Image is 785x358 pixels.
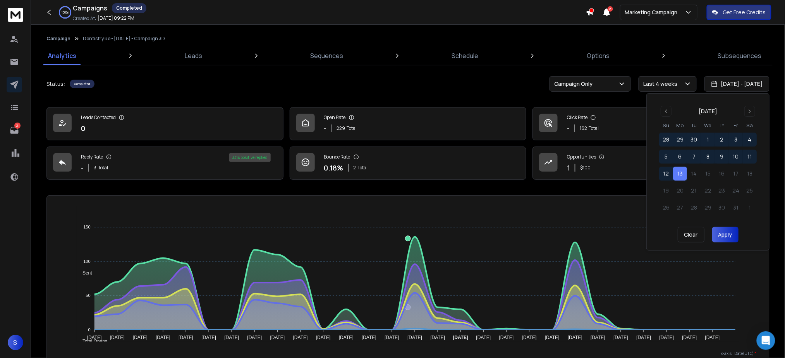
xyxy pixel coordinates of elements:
a: Bounce Rate0.18%2Total [290,147,527,180]
p: 2 [14,123,21,129]
a: Open Rate-229Total [290,107,527,140]
a: Analytics [43,46,81,65]
tspan: [DATE] [133,335,148,341]
tspan: [DATE] [293,335,308,341]
a: Click Rate-162Total [532,107,770,140]
p: Options [587,51,610,60]
a: Options [582,46,614,65]
button: [DATE] - [DATE] [704,76,770,92]
tspan: [DATE] [156,335,170,341]
p: 100 % [62,10,69,15]
button: 4 [743,133,757,147]
th: Saturday [743,121,757,130]
a: Leads [180,46,207,65]
a: Leads Contacted0 [46,107,283,140]
tspan: [DATE] [476,335,491,341]
div: Completed [112,3,146,13]
th: Wednesday [701,121,715,130]
button: 13 [673,167,687,181]
button: 7 [687,150,701,164]
button: Go to previous month [661,106,672,117]
p: Click Rate [567,114,587,121]
p: Leads Contacted [81,114,116,121]
span: 2 [608,6,613,12]
a: Opportunities1$100 [532,147,770,180]
p: Leads [185,51,202,60]
tspan: [DATE] [682,335,697,341]
p: Status: [46,80,65,88]
button: 11 [743,150,757,164]
button: Go to next month [744,106,755,117]
th: Thursday [715,121,729,130]
div: 33 % positive replies [229,153,271,162]
th: Tuesday [687,121,701,130]
p: 0 [81,123,85,134]
tspan: [DATE] [545,335,560,341]
p: Get Free Credits [723,9,766,16]
span: 229 [337,125,345,131]
span: 162 [580,125,587,131]
p: Created At: [73,15,96,22]
button: 10 [729,150,743,164]
h1: Campaigns [73,3,107,13]
tspan: 0 [88,327,90,332]
div: [DATE] [699,107,717,115]
tspan: [DATE] [316,335,331,341]
span: Total [98,165,108,171]
th: Friday [729,121,743,130]
tspan: [DATE] [568,335,582,341]
a: 2 [7,123,22,138]
tspan: [DATE] [179,335,193,341]
tspan: [DATE] [385,335,399,341]
p: Campaign Only [555,80,596,88]
p: Marketing Campaign [625,9,681,16]
tspan: [DATE] [499,335,514,341]
button: Get Free Credits [707,5,771,20]
tspan: 100 [83,259,90,264]
tspan: [DATE] [110,335,124,341]
th: Monday [673,121,687,130]
p: Analytics [48,51,76,60]
tspan: [DATE] [660,335,674,341]
tspan: 150 [83,225,90,230]
button: Clear [678,227,704,242]
a: Sequences [306,46,348,65]
tspan: [DATE] [407,335,422,341]
p: - [567,123,570,134]
p: Last 4 weeks [644,80,681,88]
p: - [81,162,84,173]
p: [DATE] 09:22 PM [98,15,134,21]
button: Campaign [46,36,70,42]
span: Total [347,125,357,131]
a: Reply Rate-3Total33% positive replies [46,147,283,180]
p: Reply Rate [81,154,103,160]
tspan: [DATE] [614,335,629,341]
p: $ 100 [580,165,591,171]
button: 6 [673,150,687,164]
p: Bounce Rate [324,154,350,160]
p: Subsequences [718,51,762,60]
p: 1 [567,162,570,173]
tspan: [DATE] [637,335,651,341]
p: Opportunities [567,154,596,160]
div: Open Intercom Messenger [757,331,775,350]
span: Sent [77,270,92,276]
tspan: [DATE] [201,335,216,341]
span: 3 [94,165,96,171]
button: 12 [659,167,673,181]
tspan: [DATE] [431,335,445,341]
button: 9 [715,150,729,164]
p: Open Rate [324,114,346,121]
button: S [8,335,23,350]
tspan: [DATE] [87,335,101,341]
button: 28 [659,133,673,147]
tspan: [DATE] [247,335,262,341]
a: Schedule [447,46,483,65]
span: 2 [354,165,356,171]
p: Sequences [311,51,344,60]
p: x-axis : Date(UTC) [59,351,757,356]
tspan: [DATE] [591,335,606,341]
span: Total [358,165,368,171]
button: 29 [673,133,687,147]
